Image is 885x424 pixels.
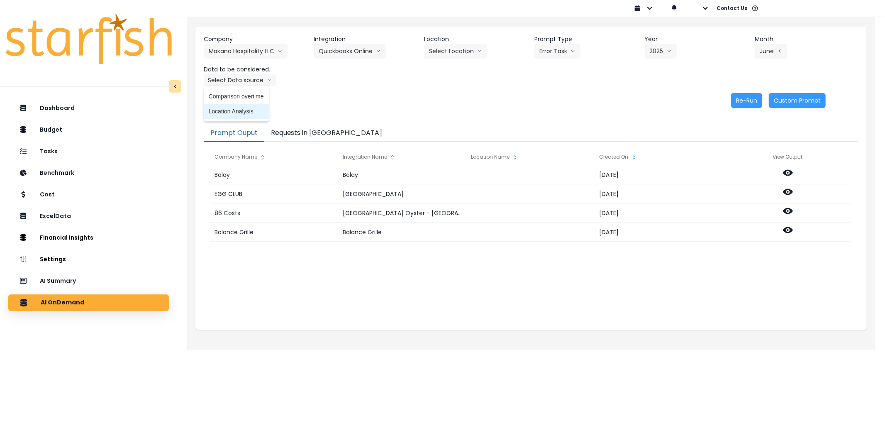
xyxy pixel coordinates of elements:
[210,184,338,203] div: EGG CLUB
[210,165,338,184] div: Bolay
[40,105,75,112] p: Dashboard
[8,294,169,311] button: AI OnDemand
[204,65,307,74] header: Data to be considered.
[204,74,276,86] button: Select Data sourcearrow down line
[512,154,518,161] svg: sort
[424,44,487,59] button: Select Locationarrow down line
[209,92,264,100] span: Comparison overtime
[210,149,338,165] div: Company Name
[268,76,272,84] svg: arrow down line
[314,44,386,59] button: Quickbooks Onlinearrow down line
[477,47,482,55] svg: arrow down line
[40,277,76,284] p: AI Summary
[467,149,595,165] div: Location Name
[210,203,338,223] div: 86 Costs
[8,251,169,268] button: Settings
[755,35,858,44] header: Month
[570,47,575,55] svg: arrow down line
[40,148,58,155] p: Tasks
[204,44,288,59] button: Makana Hospitality LLCarrow down line
[8,186,169,203] button: Cost
[731,93,762,108] button: Re-Run
[631,154,637,161] svg: sort
[278,47,283,55] svg: arrow down line
[595,223,723,242] div: [DATE]
[8,165,169,181] button: Benchmark
[259,154,266,161] svg: sort
[40,126,62,133] p: Budget
[595,184,723,203] div: [DATE]
[645,35,748,44] header: Year
[667,47,672,55] svg: arrow down line
[595,165,723,184] div: [DATE]
[204,86,269,121] ul: Select Data sourcearrow down line
[339,165,466,184] div: Bolay
[264,125,389,142] button: Requests in [GEOGRAPHIC_DATA]
[41,299,84,306] p: AI OnDemand
[595,203,723,223] div: [DATE]
[389,154,396,161] svg: sort
[8,230,169,246] button: Financial Insights
[40,169,74,176] p: Benchmark
[209,107,264,115] span: Location Analysis
[40,213,71,220] p: ExcelData
[769,93,826,108] button: Custom Prompt
[8,143,169,160] button: Tasks
[777,47,782,55] svg: arrow left line
[210,223,338,242] div: Balance Grille
[40,191,55,198] p: Cost
[339,203,466,223] div: [GEOGRAPHIC_DATA] Oyster - [GEOGRAPHIC_DATA]
[8,122,169,138] button: Budget
[8,208,169,225] button: ExcelData
[339,223,466,242] div: Balance Grille
[8,273,169,289] button: AI Summary
[339,184,466,203] div: [GEOGRAPHIC_DATA]
[204,125,264,142] button: Prompt Ouput
[645,44,677,59] button: 2025arrow down line
[534,35,638,44] header: Prompt Type
[339,149,466,165] div: Integration Name
[376,47,381,55] svg: arrow down line
[595,149,723,165] div: Created On
[724,149,852,165] div: View Output
[204,35,307,44] header: Company
[424,35,528,44] header: Location
[755,44,787,59] button: Junearrow left line
[534,44,580,59] button: Error Taskarrow down line
[314,35,417,44] header: Integration
[8,100,169,117] button: Dashboard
